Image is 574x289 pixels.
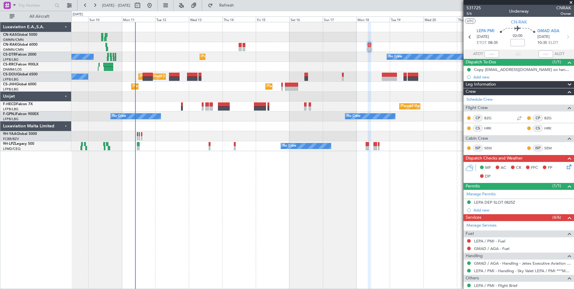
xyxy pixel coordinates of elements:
[552,183,561,189] span: (1/1)
[3,137,19,141] a: FCBB/BZV
[533,125,543,132] div: CS
[473,115,483,121] div: CP
[133,82,228,91] div: Planned Maint [GEOGRAPHIC_DATA] ([GEOGRAPHIC_DATA])
[155,17,189,22] div: Tue 12
[484,145,498,151] a: SEM
[485,174,491,180] span: DP
[3,67,22,72] a: DNMM/LOS
[16,14,63,19] span: All Aircraft
[390,17,423,22] div: Tue 19
[3,43,17,47] span: CN-RAK
[466,253,483,260] span: Handling
[457,17,491,22] div: Thu 21
[544,115,558,121] a: BZG
[289,17,323,22] div: Sat 16
[3,73,38,76] a: CS-DOUGlobal 6500
[7,12,65,21] button: All Aircraft
[473,145,483,151] div: ISP
[548,165,552,171] span: FP
[466,88,476,95] span: Crew
[467,191,496,197] a: Manage Permits
[466,214,481,221] span: Services
[3,38,24,42] a: GMMN/CMN
[474,283,517,288] a: LEPA / PMI - Flight Brief
[88,17,122,22] div: Sun 10
[477,34,489,40] span: [DATE]
[544,145,558,151] a: SEM
[474,200,515,205] div: LEPA DEP SLOT 0825Z
[3,63,38,66] a: CS-RRCFalcon 900LX
[3,112,39,116] a: F-GPNJFalcon 900EX
[73,12,83,17] div: [DATE]
[388,52,402,61] div: No Crew
[140,72,235,81] div: Planned Maint [GEOGRAPHIC_DATA] ([GEOGRAPHIC_DATA])
[201,52,232,61] div: Planned Maint Sofia
[282,141,296,151] div: No Crew
[3,102,33,106] a: F-HECDFalcon 7X
[501,165,506,171] span: AC
[3,132,17,136] span: 9H-YAA
[485,165,491,171] span: MF
[3,53,36,56] a: CS-DTRFalcon 2000
[356,17,390,22] div: Mon 18
[513,33,522,39] span: 02:00
[3,83,16,86] span: CS-JHH
[3,33,17,37] span: CN-KAS
[467,97,493,103] a: Schedule Crew
[474,239,505,244] a: LEPA / PMI - Fuel
[465,18,476,24] button: UTC
[214,3,239,8] span: Refresh
[466,230,474,237] span: Fuel
[3,87,19,92] a: LFPB/LBG
[122,17,156,22] div: Mon 11
[3,102,16,106] span: F-HECD
[466,81,496,88] span: Leg Information
[323,17,356,22] div: Sun 17
[3,57,19,62] a: LFPB/LBG
[477,28,494,34] span: LEPA PMI
[473,75,571,80] div: Add new
[474,261,571,266] a: GMAD / AGA - Handling - Jetex Executive Aviation Morocco GMAD / AGA
[3,112,16,116] span: F-GPNJ
[544,126,558,131] a: HRK
[18,1,53,10] input: Trip Number
[267,82,362,91] div: Planned Maint [GEOGRAPHIC_DATA] ([GEOGRAPHIC_DATA])
[474,67,571,72] div: Copy [EMAIL_ADDRESS][DOMAIN_NAME] on handling requests
[533,115,543,121] div: CP
[3,63,16,66] span: CS-RRC
[3,107,19,111] a: LFPB/LBG
[477,40,487,46] span: ETOT
[347,112,361,121] div: No Crew
[256,17,289,22] div: Fri 15
[3,142,34,146] a: 9H-LPZLegacy 500
[466,105,488,111] span: Flight Crew
[3,43,38,47] a: CN-RAKGlobal 6000
[484,126,498,131] a: HRK
[3,132,37,136] a: 9H-YAAGlobal 5000
[3,142,15,146] span: 9H-LPZ
[485,50,499,58] input: --:--
[3,33,37,37] a: CN-KASGlobal 5000
[474,246,509,251] a: GMAD / AGA - Fuel
[112,112,126,121] div: No Crew
[533,145,543,151] div: ISP
[509,8,529,14] div: Underway
[537,28,559,34] span: GMAD AGA
[3,77,19,82] a: LFPB/LBG
[556,5,571,11] span: CNRAK
[3,117,19,121] a: LFPB/LBG
[467,223,497,229] a: Manage Services
[3,53,16,56] span: CS-DTR
[552,59,561,65] span: (1/1)
[516,165,521,171] span: CR
[466,135,488,142] span: Cabin Crew
[205,1,241,10] button: Refresh
[473,51,483,57] span: ATOT
[423,17,457,22] div: Wed 20
[531,165,538,171] span: FFC
[3,83,36,86] a: CS-JHHGlobal 6000
[3,47,24,52] a: GMMN/CMN
[537,40,547,46] span: 10:35
[466,275,479,282] span: Others
[401,102,496,111] div: Planned Maint [GEOGRAPHIC_DATA] ([GEOGRAPHIC_DATA])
